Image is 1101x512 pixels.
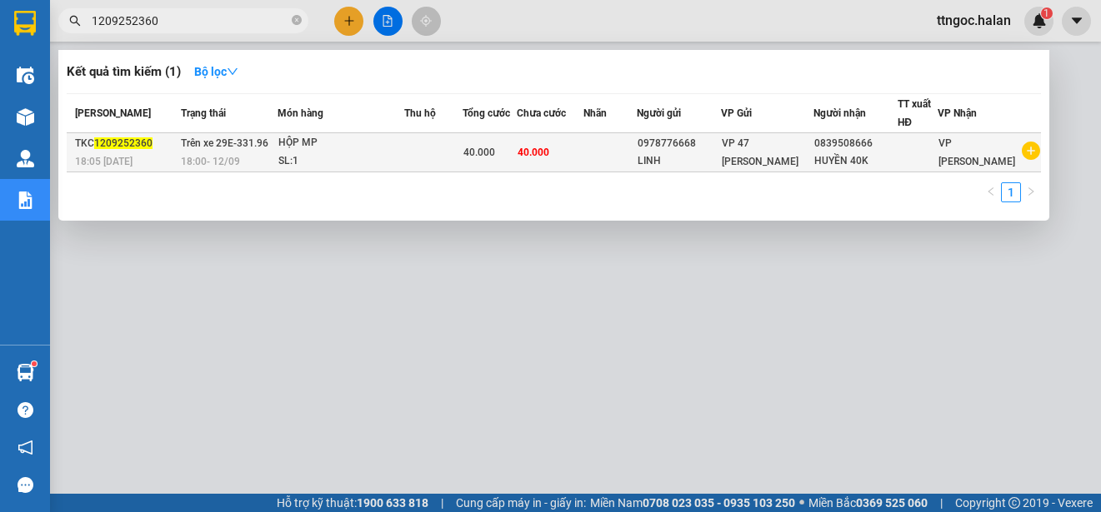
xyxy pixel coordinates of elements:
span: plus-circle [1022,142,1040,160]
span: Tổng cước [463,107,510,119]
span: down [227,66,238,77]
span: Trên xe 29E-331.96 [181,137,268,149]
button: Bộ lọcdown [181,58,252,85]
span: 40.000 [463,147,495,158]
span: TT xuất HĐ [898,98,931,128]
div: 0839508666 [814,135,897,152]
span: 18:05 [DATE] [75,156,133,167]
div: SL: 1 [278,152,403,171]
span: 40.000 [518,147,549,158]
span: 1209252360 [94,137,153,149]
span: Chưa cước [517,107,566,119]
span: right [1026,186,1036,196]
a: 1 [1002,183,1020,201]
span: close-circle [292,15,302,25]
span: message [18,477,33,493]
li: Next Page [1021,182,1041,202]
img: warehouse-icon [17,108,34,126]
span: VP [PERSON_NAME] [938,137,1015,167]
li: 1 [1001,182,1021,202]
span: close-circle [292,13,302,29]
span: Nhãn [583,107,607,119]
span: Món hàng [278,107,323,119]
span: VP Gửi [721,107,752,119]
li: Previous Page [981,182,1001,202]
span: search [69,15,81,27]
div: TKC [75,135,176,152]
sup: 1 [32,361,37,366]
div: HUYỀN 40K [814,152,897,170]
button: right [1021,182,1041,202]
input: Tìm tên, số ĐT hoặc mã đơn [92,12,288,30]
strong: Bộ lọc [194,65,238,78]
img: solution-icon [17,191,34,209]
div: HỘP MP [278,134,403,152]
div: 0978776668 [638,135,720,152]
img: warehouse-icon [17,364,34,381]
span: notification [18,440,33,455]
span: Trạng thái [181,107,226,119]
button: left [981,182,1001,202]
img: logo-vxr [14,11,36,36]
img: warehouse-icon [17,150,34,167]
span: VP Nhận [938,107,977,119]
span: Thu hộ [404,107,436,119]
span: VP 47 [PERSON_NAME] [722,137,798,167]
span: question-circle [18,402,33,418]
span: left [986,186,996,196]
span: 18:00 - 12/09 [181,156,240,167]
h3: Kết quả tìm kiếm ( 1 ) [67,63,181,81]
div: LINH [638,152,720,170]
span: Người gửi [637,107,681,119]
span: [PERSON_NAME] [75,107,151,119]
img: warehouse-icon [17,67,34,84]
span: Người nhận [813,107,866,119]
